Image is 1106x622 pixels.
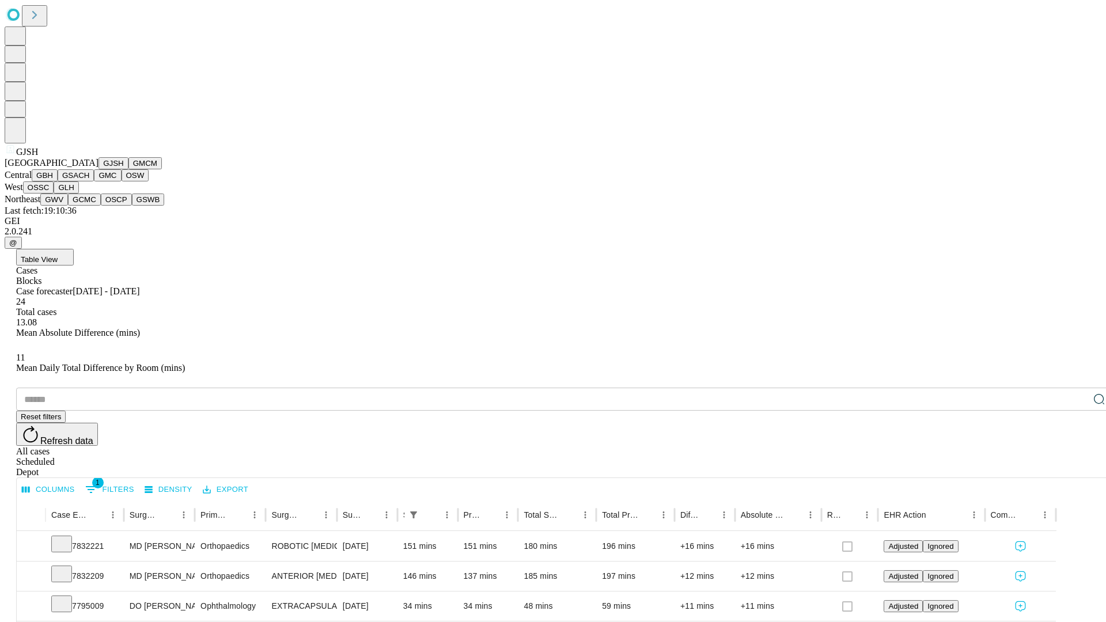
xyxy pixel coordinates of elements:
[122,169,149,181] button: OSW
[403,532,452,561] div: 151 mins
[51,562,118,591] div: 7832209
[888,542,918,551] span: Adjusted
[16,363,185,373] span: Mean Daily Total Difference by Room (mins)
[132,194,165,206] button: GSWB
[16,307,56,317] span: Total cases
[200,591,260,621] div: Ophthalmology
[130,532,189,561] div: MD [PERSON_NAME] [PERSON_NAME]
[99,157,128,169] button: GJSH
[403,591,452,621] div: 34 mins
[378,507,395,523] button: Menu
[271,562,331,591] div: ANTERIOR [MEDICAL_DATA] TOTAL HIP
[101,194,132,206] button: OSCP
[524,562,590,591] div: 185 mins
[464,591,513,621] div: 34 mins
[128,157,162,169] button: GMCM
[40,194,68,206] button: GWV
[73,286,139,296] span: [DATE] - [DATE]
[16,352,25,362] span: 11
[318,507,334,523] button: Menu
[700,507,716,523] button: Sort
[5,158,99,168] span: [GEOGRAPHIC_DATA]
[16,286,73,296] span: Case forecaster
[5,226,1101,237] div: 2.0.241
[602,591,669,621] div: 59 mins
[230,507,247,523] button: Sort
[802,507,819,523] button: Menu
[40,436,93,446] span: Refresh data
[483,507,499,523] button: Sort
[927,542,953,551] span: Ignored
[16,423,98,446] button: Refresh data
[200,481,251,499] button: Export
[271,591,331,621] div: EXTRACAPSULAR CATARACT REMOVAL WITH [MEDICAL_DATA]
[741,532,816,561] div: +16 mins
[741,510,785,519] div: Absolute Difference
[464,532,513,561] div: 151 mins
[5,170,32,180] span: Central
[82,480,137,499] button: Show filters
[5,206,77,215] span: Last fetch: 19:10:36
[884,570,923,582] button: Adjusted
[406,507,422,523] button: Show filters
[741,562,816,591] div: +12 mins
[200,532,260,561] div: Orthopaedics
[51,591,118,621] div: 7795009
[130,562,189,591] div: MD [PERSON_NAME] [PERSON_NAME]
[16,297,25,306] span: 24
[247,507,263,523] button: Menu
[524,591,590,621] div: 48 mins
[1037,507,1053,523] button: Menu
[22,567,40,587] button: Expand
[927,572,953,581] span: Ignored
[160,507,176,523] button: Sort
[966,507,982,523] button: Menu
[16,249,74,266] button: Table View
[639,507,656,523] button: Sort
[561,507,577,523] button: Sort
[577,507,593,523] button: Menu
[130,591,189,621] div: DO [PERSON_NAME]
[130,510,158,519] div: Surgeon Name
[54,181,78,194] button: GLH
[19,481,78,499] button: Select columns
[423,507,439,523] button: Sort
[271,510,300,519] div: Surgery Name
[5,194,40,204] span: Northeast
[927,602,953,610] span: Ignored
[16,147,38,157] span: GJSH
[741,591,816,621] div: +11 mins
[271,532,331,561] div: ROBOTIC [MEDICAL_DATA] KNEE TOTAL
[859,507,875,523] button: Menu
[680,562,729,591] div: +12 mins
[21,412,61,421] span: Reset filters
[602,562,669,591] div: 197 mins
[94,169,121,181] button: GMC
[602,532,669,561] div: 196 mins
[21,255,58,264] span: Table View
[680,532,729,561] div: +16 mins
[888,572,918,581] span: Adjusted
[200,510,229,519] div: Primary Service
[1021,507,1037,523] button: Sort
[602,510,638,519] div: Total Predicted Duration
[680,591,729,621] div: +11 mins
[22,597,40,617] button: Expand
[403,510,404,519] div: Scheduled In Room Duration
[302,507,318,523] button: Sort
[406,507,422,523] div: 1 active filter
[51,532,118,561] div: 7832221
[927,507,944,523] button: Sort
[680,510,699,519] div: Difference
[89,507,105,523] button: Sort
[464,510,482,519] div: Predicted In Room Duration
[68,194,101,206] button: GCMC
[5,237,22,249] button: @
[786,507,802,523] button: Sort
[343,591,392,621] div: [DATE]
[16,328,140,337] span: Mean Absolute Difference (mins)
[16,317,37,327] span: 13.08
[888,602,918,610] span: Adjusted
[843,507,859,523] button: Sort
[991,510,1020,519] div: Comments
